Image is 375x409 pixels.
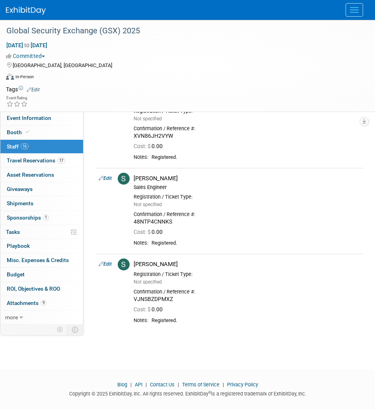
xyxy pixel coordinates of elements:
[4,24,359,38] div: Global Security Exchange (GSX) 2025
[134,240,148,246] div: Notes:
[134,218,360,226] div: 48NTP4CNNKS
[6,96,28,100] div: Event Rating
[0,296,83,310] a: Attachments9
[7,129,31,135] span: Booth
[99,261,112,267] a: Edit
[6,85,40,93] td: Tags
[7,300,47,306] span: Attachments
[0,111,83,125] a: Event Information
[23,42,31,48] span: to
[134,143,152,149] span: Cost: $
[134,306,166,313] span: 0.00
[134,184,360,191] div: Sales Engineer
[0,239,83,253] a: Playbook
[7,172,54,178] span: Asset Reservations
[7,243,30,249] span: Playbook
[134,279,162,285] span: Not specified
[152,317,360,324] div: Registered.
[67,324,84,335] td: Toggle Event Tabs
[0,211,83,225] a: Sponsorships1
[0,154,83,168] a: Travel Reservations17
[208,390,211,395] sup: ®
[134,271,360,278] div: Registration / Ticket Type:
[134,125,360,132] div: Confirmation / Reference #:
[6,388,369,397] div: Copyright © 2025 ExhibitDay, Inc. All rights reserved. ExhibitDay is a registered trademark of Ex...
[118,173,130,185] img: S.jpg
[134,154,148,160] div: Notes:
[134,229,166,235] span: 0.00
[41,300,47,306] span: 9
[6,72,365,84] div: Event Format
[134,296,360,303] div: VJNSBZDPMXZ
[7,257,69,263] span: Misc. Expenses & Credits
[134,260,360,268] div: [PERSON_NAME]
[117,382,127,388] a: Blog
[150,382,175,388] a: Contact Us
[134,175,360,182] div: [PERSON_NAME]
[0,253,83,267] a: Misc. Expenses & Credits
[7,157,65,164] span: Travel Reservations
[134,133,360,140] div: XVN86JH2VYW
[134,116,162,122] span: Not specified
[6,229,20,235] span: Tasks
[6,42,48,49] span: [DATE] [DATE]
[7,200,33,206] span: Shipments
[0,311,83,324] a: more
[134,202,162,207] span: Not specified
[144,382,149,388] span: |
[6,7,46,15] img: ExhibitDay
[182,382,220,388] a: Terms of Service
[5,314,18,320] span: more
[6,73,14,80] img: Format-Inperson.png
[7,143,29,150] span: Staff
[134,194,360,200] div: Registration / Ticket Type:
[7,271,25,278] span: Budget
[13,62,112,68] span: [GEOGRAPHIC_DATA], [GEOGRAPHIC_DATA]
[0,282,83,296] a: ROI, Objectives & ROO
[0,268,83,282] a: Budget
[134,289,360,295] div: Confirmation / Reference #:
[7,186,33,192] span: Giveaways
[21,143,29,149] span: 16
[176,382,181,388] span: |
[7,286,60,292] span: ROI, Objectives & ROO
[0,182,83,196] a: Giveaways
[53,324,67,335] td: Personalize Event Tab Strip
[99,176,112,181] a: Edit
[128,382,134,388] span: |
[227,382,258,388] a: Privacy Policy
[134,229,152,235] span: Cost: $
[0,168,83,182] a: Asset Reservations
[152,240,360,247] div: Registered.
[134,143,166,149] span: 0.00
[135,382,142,388] a: API
[221,382,226,388] span: |
[134,211,360,218] div: Confirmation / Reference #:
[7,115,51,121] span: Event Information
[134,317,148,324] div: Notes:
[25,130,29,134] i: Booth reservation complete
[0,197,83,210] a: Shipments
[0,125,83,139] a: Booth
[0,225,83,239] a: Tasks
[152,154,360,161] div: Registered.
[43,214,49,220] span: 1
[346,3,363,17] button: Menu
[27,87,40,93] a: Edit
[57,158,65,164] span: 17
[15,74,34,80] div: In-Person
[118,259,130,270] img: S.jpg
[7,214,49,221] span: Sponsorships
[6,52,48,60] button: Committed
[0,140,83,154] a: Staff16
[134,306,152,313] span: Cost: $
